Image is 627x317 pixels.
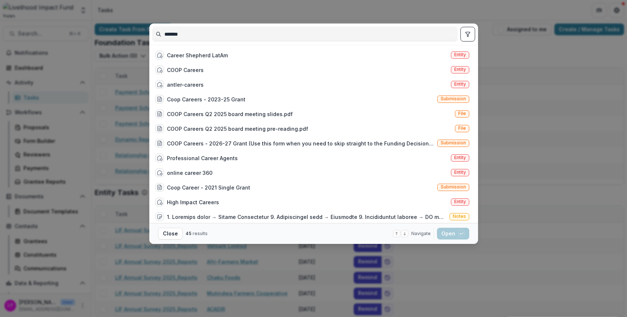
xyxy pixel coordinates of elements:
[167,66,204,74] div: COOP Careers
[167,184,250,191] div: Coop Career - 2021 Single Grant
[458,126,466,131] span: File
[158,228,183,239] button: Close
[167,154,238,162] div: Professional Career Agents
[167,125,308,133] div: COOP Careers Q2 2025 board meeting pre-reading.pdf
[167,140,434,147] div: COOP Careers - 2026-27 Grant (Use this form when you need to skip straight to the Funding Decisio...
[167,51,228,59] div: Career Shepherd LatAm
[454,170,466,175] span: Entity
[460,27,475,42] button: toggle filters
[167,81,204,89] div: antler-careers
[458,111,466,116] span: File
[454,67,466,72] span: Entity
[167,110,293,118] div: COOP Careers Q2 2025 board meeting slides.pdf
[193,231,208,236] span: results
[186,231,192,236] span: 45
[454,155,466,160] span: Entity
[441,140,466,145] span: Submission
[411,230,431,237] span: Navigate
[167,198,219,206] div: High Impact Careers
[441,184,466,190] span: Submission
[167,96,245,103] div: Coop Careers - 2023-25 Grant
[437,228,469,239] button: Open
[454,52,466,57] span: Entity
[453,214,466,219] span: Notes
[167,169,212,177] div: online career 360
[167,213,446,221] div: 1. Loremips dolor → Sitame Consectetur 9. Adipiscingel sedd → Eiusmodte 9. Incididuntut laboree →...
[441,96,466,101] span: Submission
[454,82,466,87] span: Entity
[454,199,466,204] span: Entity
